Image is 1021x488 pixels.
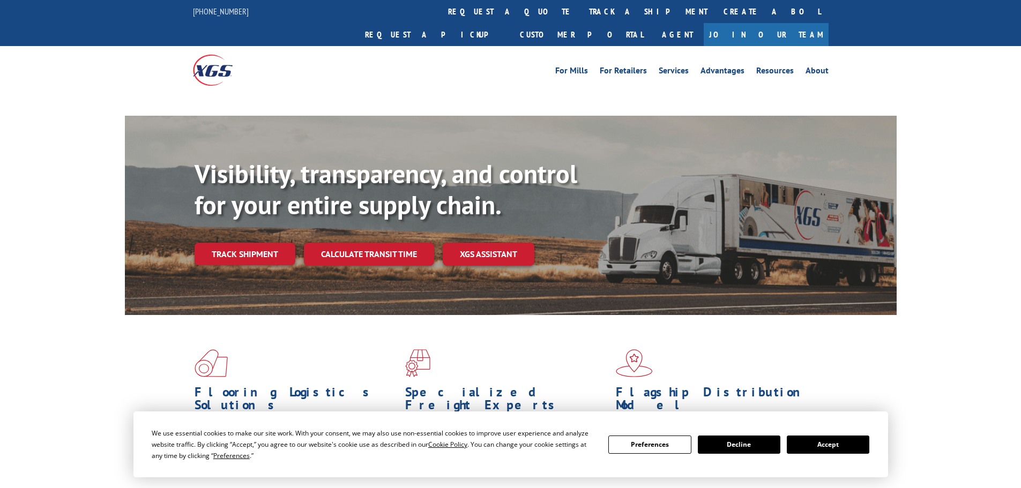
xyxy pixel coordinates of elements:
[616,349,653,377] img: xgs-icon-flagship-distribution-model-red
[608,436,691,454] button: Preferences
[756,66,794,78] a: Resources
[651,23,704,46] a: Agent
[616,386,818,417] h1: Flagship Distribution Model
[152,427,595,461] div: We use essential cookies to make our site work. With your consent, we may also use non-essential ...
[195,157,577,221] b: Visibility, transparency, and control for your entire supply chain.
[428,440,467,449] span: Cookie Policy
[704,23,829,46] a: Join Our Team
[700,66,744,78] a: Advantages
[512,23,651,46] a: Customer Portal
[304,243,434,266] a: Calculate transit time
[193,6,249,17] a: [PHONE_NUMBER]
[806,66,829,78] a: About
[659,66,689,78] a: Services
[443,243,534,266] a: XGS ASSISTANT
[195,349,228,377] img: xgs-icon-total-supply-chain-intelligence-red
[357,23,512,46] a: Request a pickup
[555,66,588,78] a: For Mills
[195,243,295,265] a: Track shipment
[600,66,647,78] a: For Retailers
[405,386,608,417] h1: Specialized Freight Experts
[405,349,430,377] img: xgs-icon-focused-on-flooring-red
[787,436,869,454] button: Accept
[698,436,780,454] button: Decline
[133,411,888,477] div: Cookie Consent Prompt
[213,451,250,460] span: Preferences
[195,386,397,417] h1: Flooring Logistics Solutions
